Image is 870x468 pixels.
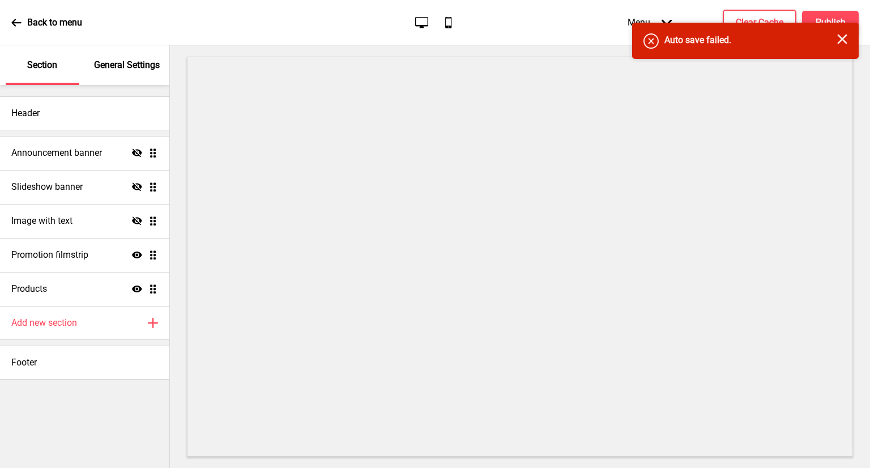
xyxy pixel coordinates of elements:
[11,147,102,159] h4: Announcement banner
[11,283,47,295] h4: Products
[11,215,72,227] h4: Image with text
[94,59,160,71] p: General Settings
[11,7,82,38] a: Back to menu
[816,16,846,29] h4: Publish
[11,356,37,369] h4: Footer
[11,317,77,329] h4: Add new section
[616,6,683,39] div: Menu
[723,10,796,36] button: Clear Cache
[736,16,783,29] h4: Clear Cache
[11,181,83,193] h4: Slideshow banner
[11,107,40,120] h4: Header
[27,16,82,29] p: Back to menu
[664,34,837,46] h4: Auto save failed.
[802,11,859,35] button: Publish
[11,249,88,261] h4: Promotion filmstrip
[27,59,57,71] p: Section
